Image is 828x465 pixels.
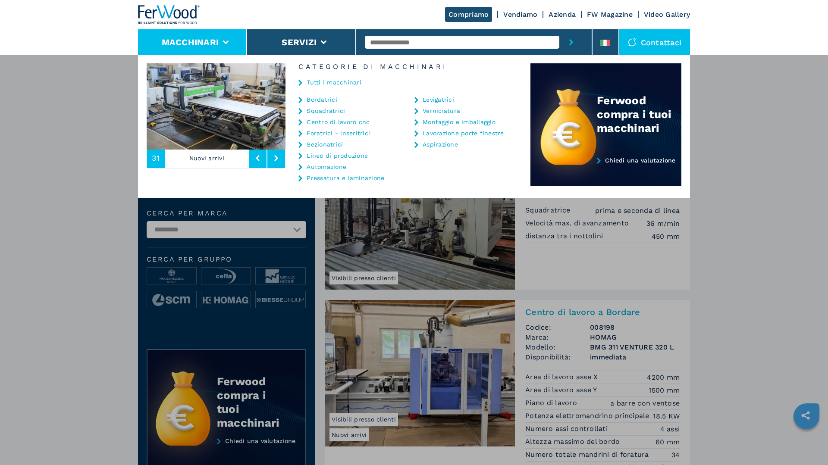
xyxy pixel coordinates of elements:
[644,10,690,19] a: Video Gallery
[307,141,343,147] a: Sezionatrici
[597,94,681,135] div: Ferwood compra i tuoi macchinari
[307,108,345,114] a: Squadratrici
[152,154,160,162] span: 31
[423,119,496,125] a: Montaggio e imballaggio
[619,29,690,55] div: Contattaci
[162,37,219,47] button: Macchinari
[423,130,504,136] a: Lavorazione porte finestre
[285,63,530,70] h6: Categorie di Macchinari
[282,37,317,47] button: Servizi
[307,153,368,159] a: Linee di produzione
[307,164,346,170] a: Automazione
[628,38,637,47] img: Contattaci
[549,10,576,19] a: Azienda
[587,10,633,19] a: FW Magazine
[445,7,492,22] a: Compriamo
[530,157,681,187] a: Chiedi una valutazione
[559,29,583,55] button: submit-button
[503,10,537,19] a: Vendiamo
[147,63,285,150] img: image
[423,141,458,147] a: Aspirazione
[285,63,424,150] img: image
[307,97,337,103] a: Bordatrici
[307,175,384,181] a: Pressatura e laminazione
[307,79,361,85] a: Tutti i macchinari
[307,119,370,125] a: Centro di lavoro cnc
[165,148,249,168] p: Nuovi arrivi
[307,130,370,136] a: Foratrici - inseritrici
[423,97,454,103] a: Levigatrici
[423,108,460,114] a: Verniciatura
[138,5,200,24] img: Ferwood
